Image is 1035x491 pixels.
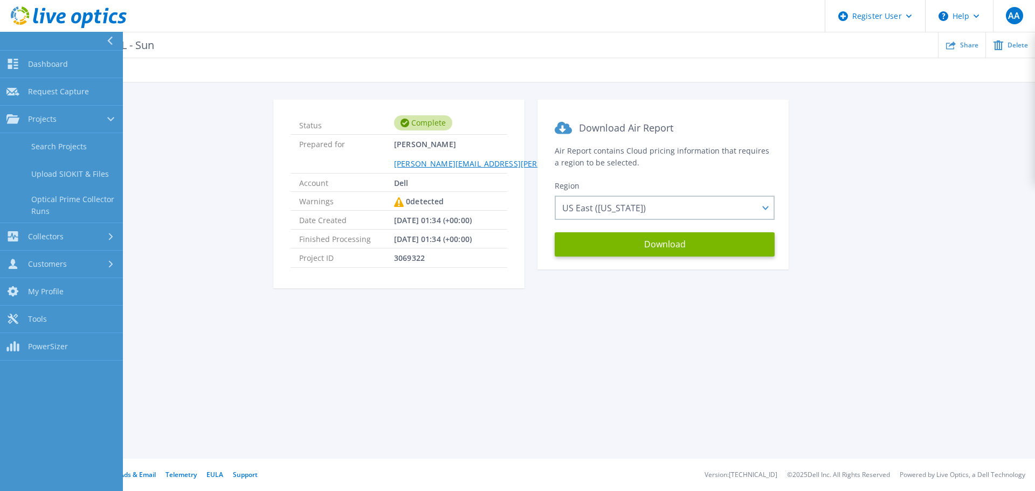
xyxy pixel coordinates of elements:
a: EULA [206,470,223,479]
div: 0 detected [394,192,444,211]
span: Date Created [299,211,394,229]
a: Telemetry [165,470,197,479]
span: Status [299,116,394,130]
span: PCL - Sun [100,39,154,51]
span: Share [960,42,978,49]
span: Account [299,174,394,191]
li: Powered by Live Optics, a Dell Technology [900,472,1025,479]
span: 3069322 [394,248,425,267]
span: [PERSON_NAME] [394,135,645,172]
span: Delete [1008,42,1028,49]
a: Support [233,470,258,479]
span: AA [1008,11,1020,20]
span: Finished Processing [299,230,394,248]
li: © 2025 Dell Inc. All Rights Reserved [787,472,890,479]
span: Warnings [299,192,394,210]
span: PowerSizer [28,342,68,351]
span: Tools [28,314,47,324]
span: [DATE] 01:34 (+00:00) [394,211,472,229]
span: My Profile [28,287,64,296]
span: Projects [28,114,57,124]
span: Download Air Report [579,121,673,134]
button: Download [555,232,775,257]
span: Collectors [28,232,64,241]
div: Complete [394,115,452,130]
span: Region [555,181,579,191]
span: Prepared for [299,135,394,172]
li: Version: [TECHNICAL_ID] [705,472,777,479]
a: [PERSON_NAME][EMAIL_ADDRESS][PERSON_NAME][DOMAIN_NAME] [394,158,645,169]
a: Ads & Email [120,470,156,479]
span: Customers [28,259,67,269]
span: [DATE] 01:34 (+00:00) [394,230,472,248]
span: Project ID [299,248,394,267]
span: Dell [394,174,409,191]
span: Request Capture [28,87,89,96]
div: US East ([US_STATE]) [555,196,775,220]
span: Dashboard [28,59,68,69]
span: Air Report contains Cloud pricing information that requires a region to be selected. [555,146,769,168]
